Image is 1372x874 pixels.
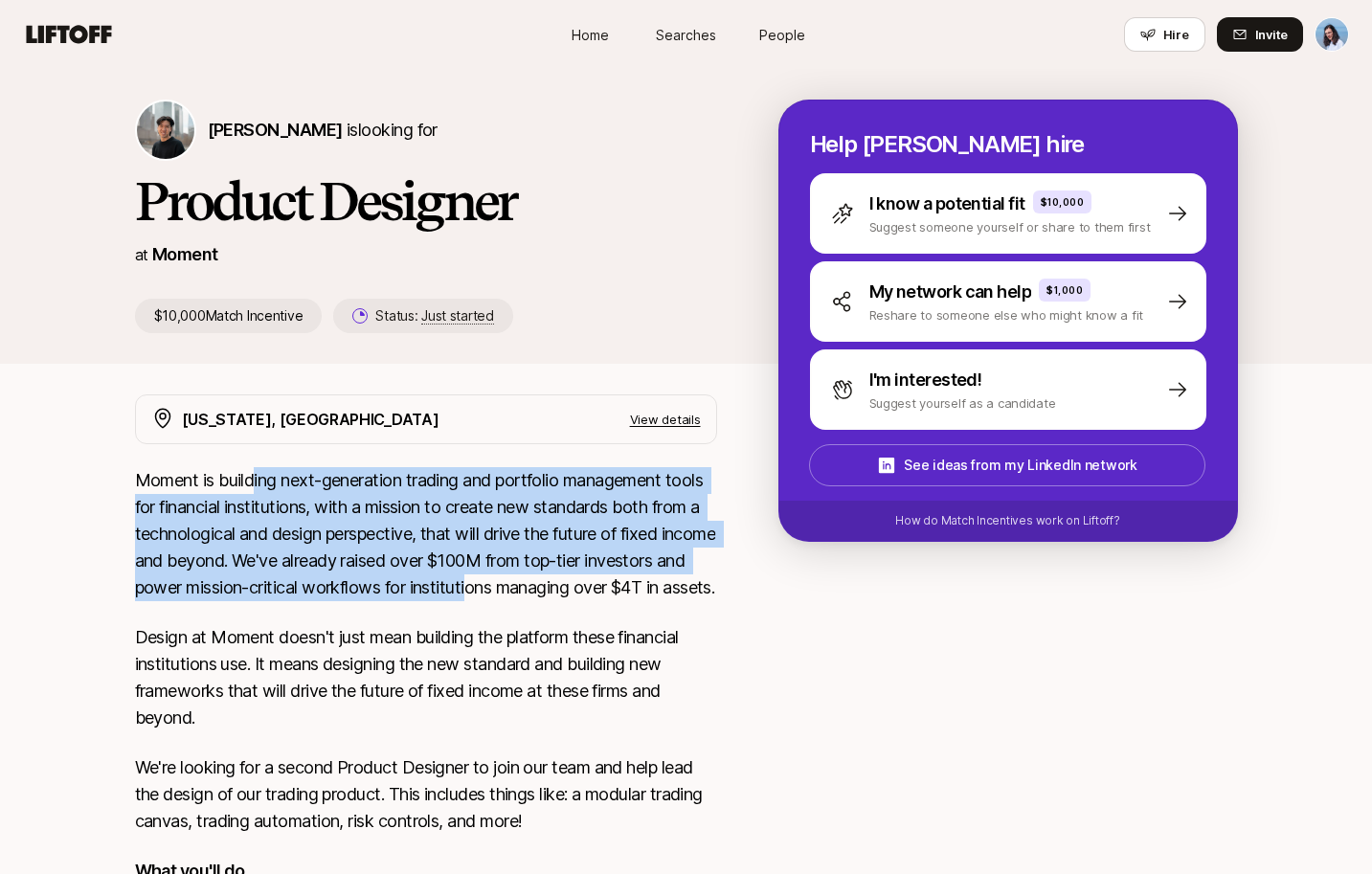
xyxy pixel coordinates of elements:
[375,304,493,327] p: Status:
[135,754,717,835] p: We're looking for a second Product Designer to join our team and help lead the design of our trad...
[135,467,717,601] p: Moment is building next-generation trading and portfolio management tools for financial instituti...
[1163,25,1189,44] span: Hire
[135,172,717,230] h1: Product Designer
[810,131,1206,158] p: Help [PERSON_NAME] hire
[208,117,438,144] p: is looking for
[630,410,701,429] p: View details
[572,25,609,45] span: Home
[869,393,1056,413] p: Suggest yourself as a candidate
[208,120,343,140] span: [PERSON_NAME]
[869,305,1144,325] p: Reshare to someone else who might know a fit
[759,25,805,45] span: People
[1124,17,1205,52] button: Hire
[1316,18,1348,51] img: Dan Tase
[182,407,439,432] p: [US_STATE], [GEOGRAPHIC_DATA]
[869,367,982,393] p: I'm interested!
[135,242,148,267] p: at
[1046,282,1083,298] p: $1,000
[869,190,1025,217] p: I know a potential fit
[1041,194,1085,210] p: $10,000
[1217,17,1303,52] button: Invite
[1255,25,1288,44] span: Invite
[152,244,218,264] a: Moment
[639,17,734,53] a: Searches
[135,624,717,731] p: Design at Moment doesn't just mean building the platform these financial institutions use. It mea...
[421,307,494,325] span: Just started
[734,17,830,53] a: People
[543,17,639,53] a: Home
[869,217,1151,236] p: Suggest someone yourself or share to them first
[895,512,1119,529] p: How do Match Incentives work on Liftoff?
[656,25,716,45] span: Searches
[869,279,1032,305] p: My network can help
[904,454,1136,477] p: See ideas from my LinkedIn network
[809,444,1205,486] button: See ideas from my LinkedIn network
[137,101,194,159] img: Billy Tseng
[1315,17,1349,52] button: Dan Tase
[135,299,323,333] p: $10,000 Match Incentive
